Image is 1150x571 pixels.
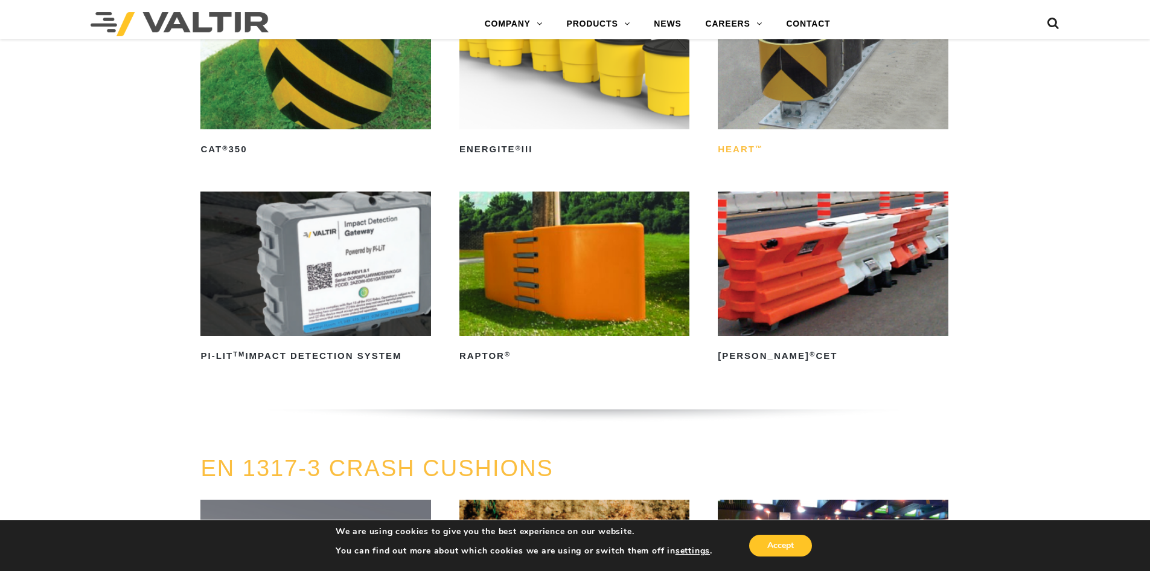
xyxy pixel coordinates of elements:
[555,12,642,36] a: PRODUCTS
[755,144,763,152] sup: ™
[749,535,812,556] button: Accept
[91,12,269,36] img: Valtir
[336,526,712,537] p: We are using cookies to give you the best experience on our website.
[200,192,430,366] a: PI-LITTMImpact Detection System
[222,144,228,152] sup: ®
[810,350,816,358] sup: ®
[459,347,689,366] h2: RAPTOR
[233,350,245,358] sup: TM
[676,546,710,556] button: settings
[516,144,522,152] sup: ®
[718,347,948,366] h2: [PERSON_NAME] CET
[718,192,948,366] a: [PERSON_NAME]®CET
[774,12,842,36] a: CONTACT
[642,12,693,36] a: NEWS
[200,140,430,160] h2: CAT 350
[459,192,689,366] a: RAPTOR®
[336,546,712,556] p: You can find out more about which cookies we are using or switch them off in .
[505,350,511,358] sup: ®
[459,140,689,160] h2: ENERGITE III
[200,456,553,481] a: EN 1317-3 CRASH CUSHIONS
[200,347,430,366] h2: PI-LIT Impact Detection System
[473,12,555,36] a: COMPANY
[718,140,948,160] h2: HEART
[694,12,775,36] a: CAREERS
